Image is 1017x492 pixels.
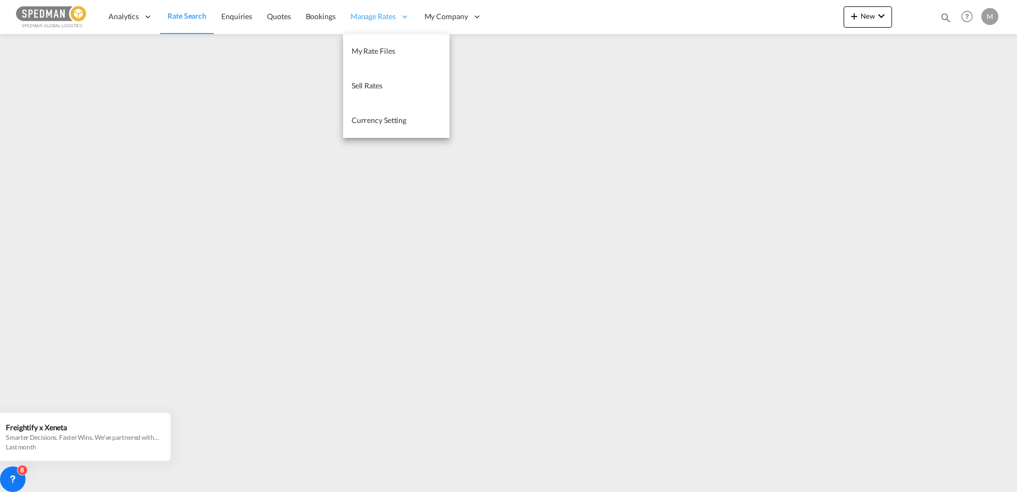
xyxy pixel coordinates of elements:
[352,81,382,90] span: Sell Rates
[221,12,252,21] span: Enquiries
[844,6,892,28] button: icon-plus 400-fgNewicon-chevron-down
[168,11,206,20] span: Rate Search
[343,69,449,103] a: Sell Rates
[343,34,449,69] a: My Rate Files
[940,12,952,28] div: icon-magnify
[267,12,290,21] span: Quotes
[352,116,406,125] span: Currency Setting
[981,8,998,25] div: M
[424,11,468,22] span: My Company
[109,11,139,22] span: Analytics
[940,12,952,23] md-icon: icon-magnify
[958,7,981,27] div: Help
[958,7,976,26] span: Help
[848,12,888,20] span: New
[306,12,336,21] span: Bookings
[875,10,888,22] md-icon: icon-chevron-down
[352,46,395,55] span: My Rate Files
[351,11,396,22] span: Manage Rates
[16,5,88,29] img: c12ca350ff1b11efb6b291369744d907.png
[343,103,449,138] a: Currency Setting
[848,10,861,22] md-icon: icon-plus 400-fg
